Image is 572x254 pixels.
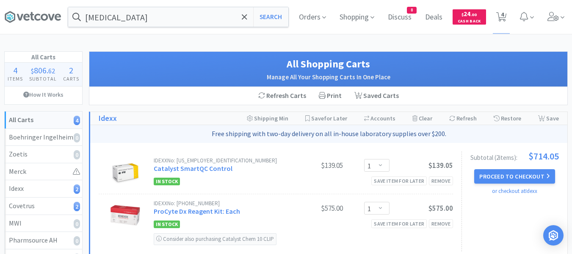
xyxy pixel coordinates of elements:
div: Restore [494,112,521,125]
div: Shipping Min [247,112,288,125]
i: 0 [74,133,80,142]
a: Zoetis0 [5,146,82,163]
img: 7c67e4ec78e34578b52f5421858192f4_174946.png [111,201,140,230]
span: 2 [69,65,73,75]
div: Save item for later [371,176,427,185]
div: $575.00 [279,203,343,213]
strong: All Carts [9,115,33,124]
a: Idexx2 [5,180,82,198]
span: 24 [461,10,477,18]
div: Subtotal ( 2 item s ): [470,151,559,161]
i: 0 [74,236,80,246]
img: 36822f4af9b24e548182b82204a3e96a_757862.png [111,158,140,187]
a: Merck [5,163,82,181]
p: Free shipping with two-day delivery on all in-house laboratory supplies over $200. [94,128,564,140]
div: Remove [429,219,453,228]
div: Merck [9,166,78,177]
span: In Stock [154,178,180,185]
div: Open Intercom Messenger [543,225,564,246]
a: Catalyst SmartQC Control [154,164,232,173]
div: Refresh [449,112,477,125]
a: Boehringer Ingelheim0 [5,129,82,146]
h1: All Shopping Carts [98,56,559,72]
div: MWI [9,218,78,229]
div: IDEXX No: [US_EMPLOYER_IDENTIFICATION_NUMBER] [154,158,279,163]
a: 4 [493,14,510,22]
span: $ [461,12,464,17]
span: 62 [48,67,55,75]
span: 806 [34,65,47,75]
a: $24.00Cash Back [453,6,486,28]
h1: All Carts [5,52,82,63]
div: Clear [412,112,432,125]
h4: Subtotal [26,75,60,83]
span: $139.05 [428,161,453,170]
h2: Manage All Your Shopping Carts In One Place [98,72,559,82]
i: 2 [74,184,80,194]
div: Covetrus [9,201,78,212]
i: 2 [74,202,80,211]
div: Accounts [364,112,395,125]
a: How It Works [5,87,82,103]
div: Zoetis [9,149,78,160]
span: Cash Back [458,19,481,25]
div: Print [312,87,348,105]
div: Pharmsource AH [9,235,78,246]
h4: Carts [60,75,82,83]
a: Covetrus2 [5,198,82,215]
a: Idexx [99,112,117,125]
input: Search by item, sku, manufacturer, ingredient, size... [68,7,288,27]
div: Save [538,112,559,125]
span: In Stock [154,221,180,228]
a: Discuss8 [384,14,415,21]
span: 8 [407,7,416,13]
span: Save for Later [311,114,347,122]
div: IDEXX No: [PHONE_NUMBER] [154,201,279,206]
div: . [26,66,60,75]
div: Consider also purchasing Catalyst Chem 10 CLIP [154,233,276,245]
a: Pharmsource AH0 [5,232,82,249]
div: Save item for later [371,219,427,228]
span: $575.00 [428,204,453,213]
i: 4 [74,116,80,125]
span: $714.05 [528,151,559,161]
button: Search [253,7,288,27]
i: 0 [74,150,80,159]
a: Deals [422,14,446,21]
div: Remove [429,176,453,185]
div: Idexx [9,183,78,194]
i: 0 [74,219,80,229]
span: . 00 [470,12,477,17]
a: or checkout at Idexx [492,187,537,195]
div: Boehringer Ingelheim [9,132,78,143]
a: Saved Carts [348,87,405,105]
h4: Items [5,75,26,83]
a: ProCyte Dx Reagent Kit: Each [154,207,240,215]
span: $ [31,67,34,75]
span: 4 [13,65,17,75]
a: All Carts4 [5,112,82,129]
button: Proceed to Checkout [474,169,555,184]
a: MWI0 [5,215,82,232]
div: $139.05 [279,160,343,170]
div: Refresh Carts [252,87,312,105]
